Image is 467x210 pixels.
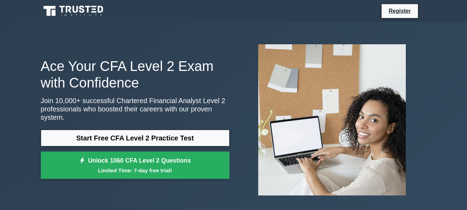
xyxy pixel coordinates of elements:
[41,130,230,146] a: Start Free CFA Level 2 Practice Test
[384,7,415,15] a: Register
[49,166,221,174] small: Limited Time: 7-day free trial!
[41,152,230,179] a: Unlock 1060 CFA Level 2 QuestionsLimited Time: 7-day free trial!
[41,97,230,121] p: Join 10,000+ successful Chartered Financial Analyst Level 2 professionals who boosted their caree...
[41,58,230,91] h1: Ace Your CFA Level 2 Exam with Confidence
